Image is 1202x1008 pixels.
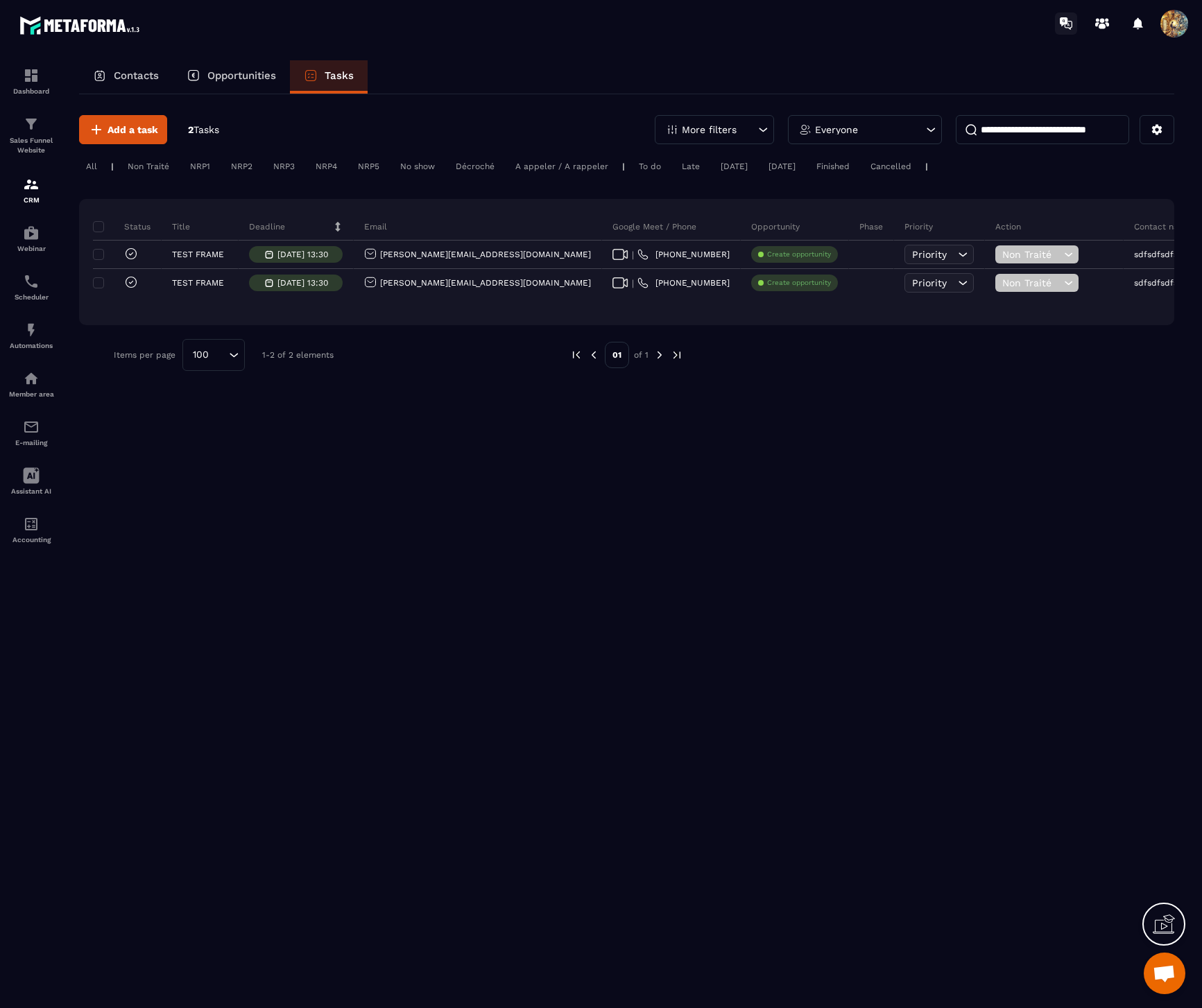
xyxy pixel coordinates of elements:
[207,69,276,82] p: Opportunities
[3,245,59,252] p: Webinar
[266,158,302,175] div: NRP3
[767,278,831,288] p: Create opportunity
[3,342,59,349] p: Automations
[912,249,947,260] span: Priority
[182,339,245,371] div: Search for option
[815,125,858,134] p: Everyone
[309,158,344,175] div: NRP4
[194,124,219,135] span: Tasks
[3,439,59,446] p: E-mailing
[1002,249,1061,260] span: Non Traité
[3,293,59,301] p: Scheduler
[3,136,59,155] p: Sales Funnel Website
[912,277,947,288] span: Priority
[612,221,696,232] p: Google Meet / Phone
[277,250,328,259] p: [DATE] 13:30
[751,221,800,232] p: Opportunity
[172,250,224,259] p: TEST FRAME
[859,221,883,232] p: Phase
[767,250,831,259] p: Create opportunity
[290,60,368,94] a: Tasks
[570,349,583,361] img: prev
[23,116,40,132] img: formation
[3,457,59,505] a: Assistant AI
[3,360,59,408] a: automationsautomationsMember area
[23,176,40,193] img: formation
[3,105,59,166] a: formationformationSales Funnel Website
[3,57,59,105] a: formationformationDashboard
[3,390,59,398] p: Member area
[632,158,668,175] div: To do
[3,166,59,214] a: formationformationCRM
[762,158,802,175] div: [DATE]
[3,408,59,457] a: emailemailE-mailing
[23,67,40,84] img: formation
[1002,277,1061,288] span: Non Traité
[3,311,59,360] a: automationsautomationsAutomations
[249,221,285,232] p: Deadline
[3,196,59,204] p: CRM
[114,69,159,82] p: Contacts
[3,536,59,544] p: Accounting
[183,158,217,175] div: NRP1
[224,158,259,175] div: NRP2
[904,221,933,232] p: Priority
[587,349,600,361] img: prev
[995,221,1021,232] p: Action
[214,347,225,363] input: Search for option
[632,278,634,288] span: |
[121,158,176,175] div: Non Traité
[3,87,59,95] p: Dashboard
[449,158,501,175] div: Décroché
[3,263,59,311] a: schedulerschedulerScheduler
[262,350,334,360] p: 1-2 of 2 elements
[188,347,214,363] span: 100
[172,278,224,288] p: TEST FRAME
[114,350,175,360] p: Items per page
[622,162,625,171] p: |
[108,123,158,137] span: Add a task
[325,69,354,82] p: Tasks
[393,158,442,175] div: No show
[23,225,40,241] img: automations
[809,158,857,175] div: Finished
[632,250,634,260] span: |
[925,162,928,171] p: |
[675,158,707,175] div: Late
[172,221,190,232] p: Title
[277,278,328,288] p: [DATE] 13:30
[1144,953,1185,994] div: Open chat
[3,505,59,554] a: accountantaccountantAccounting
[864,158,918,175] div: Cancelled
[79,60,173,94] a: Contacts
[364,221,387,232] p: Email
[671,349,683,361] img: next
[714,158,755,175] div: [DATE]
[79,158,104,175] div: All
[637,249,730,260] a: [PHONE_NUMBER]
[173,60,290,94] a: Opportunities
[3,487,59,495] p: Assistant AI
[605,342,629,368] p: 01
[23,322,40,338] img: automations
[23,273,40,290] img: scheduler
[19,12,144,38] img: logo
[23,419,40,435] img: email
[23,370,40,387] img: automations
[79,115,167,144] button: Add a task
[637,277,730,288] a: [PHONE_NUMBER]
[96,221,151,232] p: Status
[653,349,666,361] img: next
[634,349,649,360] p: of 1
[351,158,386,175] div: NRP5
[508,158,615,175] div: A appeler / A rappeler
[1134,221,1191,232] p: Contact name
[682,125,737,134] p: More filters
[111,162,114,171] p: |
[188,123,219,137] p: 2
[23,516,40,532] img: accountant
[3,214,59,263] a: automationsautomationsWebinar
